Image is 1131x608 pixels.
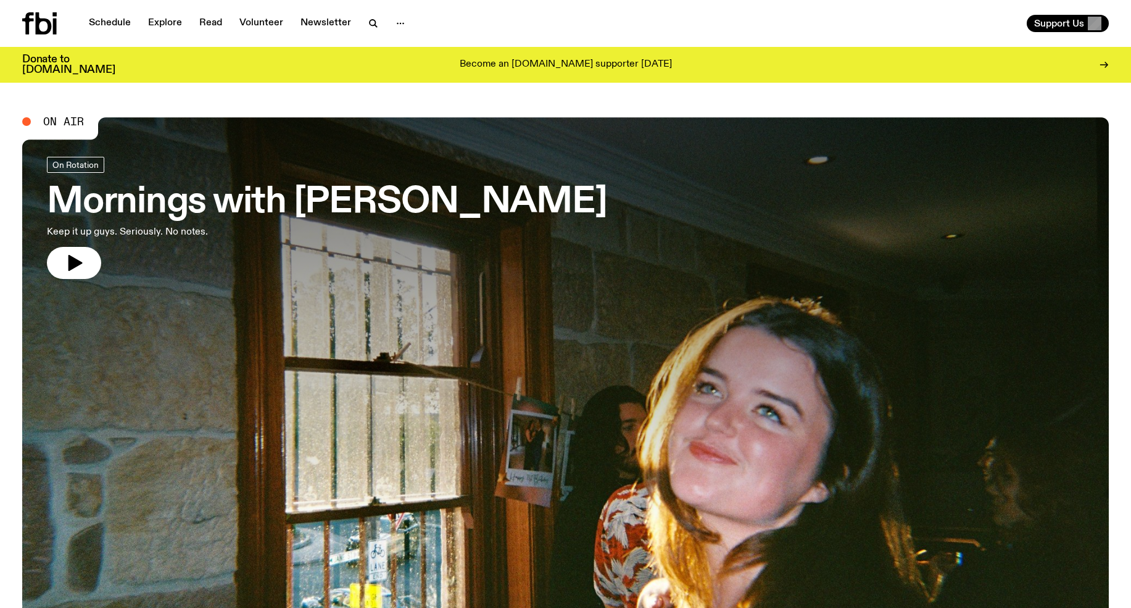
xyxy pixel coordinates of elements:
[1034,18,1084,29] span: Support Us
[293,15,358,32] a: Newsletter
[460,59,672,70] p: Become an [DOMAIN_NAME] supporter [DATE]
[47,157,607,279] a: Mornings with [PERSON_NAME]Keep it up guys. Seriously. No notes.
[192,15,230,32] a: Read
[47,225,363,239] p: Keep it up guys. Seriously. No notes.
[43,116,84,127] span: On Air
[232,15,291,32] a: Volunteer
[52,160,99,169] span: On Rotation
[81,15,138,32] a: Schedule
[141,15,189,32] a: Explore
[22,54,115,75] h3: Donate to [DOMAIN_NAME]
[1027,15,1109,32] button: Support Us
[47,157,104,173] a: On Rotation
[47,185,607,220] h3: Mornings with [PERSON_NAME]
